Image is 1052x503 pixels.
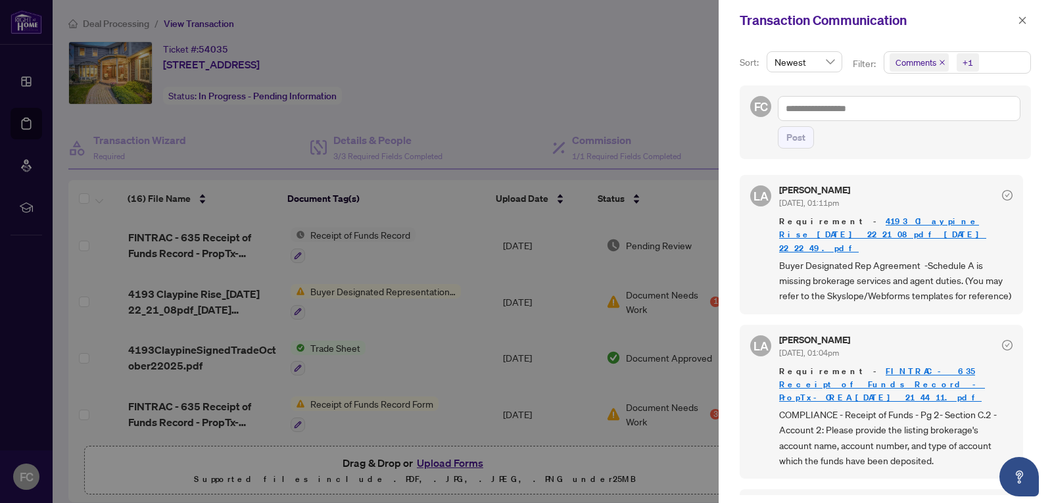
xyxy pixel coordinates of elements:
h5: [PERSON_NAME] [779,335,850,345]
span: Requirement - [779,365,1013,404]
span: close [939,59,945,66]
div: +1 [963,56,973,69]
span: check-circle [1002,340,1013,350]
button: Open asap [999,457,1039,496]
span: FC [754,97,768,116]
p: Filter: [853,57,878,71]
a: FINTRAC - 635 Receipt of Funds Record - PropTx-OREA_[DATE] 21_44_11.pdf [779,366,985,403]
span: COMPLIANCE - Receipt of Funds - Pg 2- Section C.2 - Account 2: Please provide the listing brokera... [779,407,1013,469]
span: [DATE], 01:04pm [779,348,839,358]
span: Comments [896,56,936,69]
span: Comments [890,53,949,72]
span: Buyer Designated Rep Agreement -Schedule A is missing brokerage services and agent duties. (You m... [779,258,1013,304]
span: LA [753,187,769,205]
span: Newest [775,52,834,72]
span: [DATE], 01:11pm [779,198,839,208]
button: Post [778,126,814,149]
h5: [PERSON_NAME] [779,185,850,195]
span: Requirement - [779,215,1013,254]
a: 4193 Claypine Rise_[DATE] 22_21_08pdf_[DATE] 22_22_49.pdf [779,216,986,253]
p: Sort: [740,55,761,70]
span: check-circle [1002,190,1013,201]
span: LA [753,337,769,355]
span: close [1018,16,1027,25]
div: Transaction Communication [740,11,1014,30]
